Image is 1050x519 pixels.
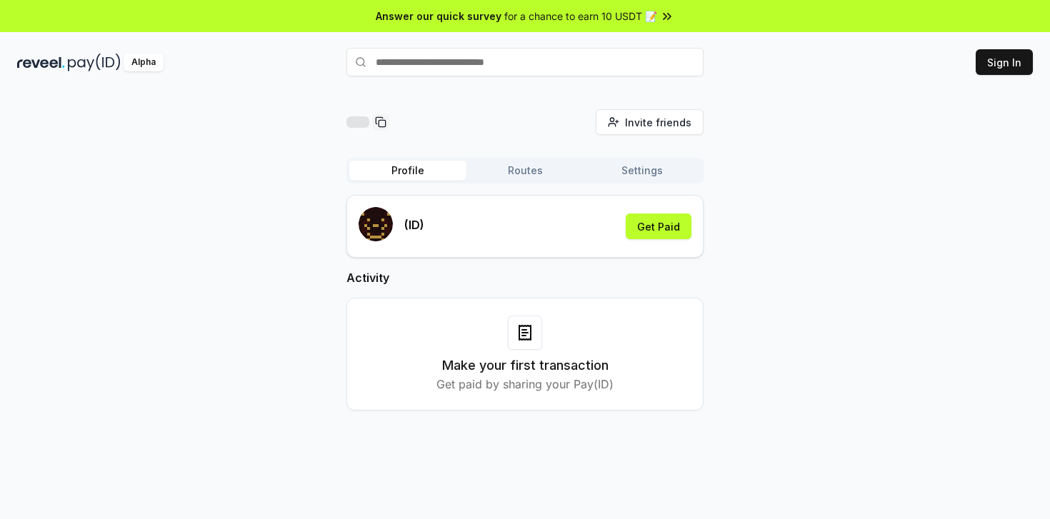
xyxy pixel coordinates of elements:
button: Get Paid [626,213,691,239]
p: (ID) [404,216,424,233]
h3: Make your first transaction [442,356,609,376]
p: Get paid by sharing your Pay(ID) [436,376,614,393]
span: Answer our quick survey [376,9,501,24]
img: pay_id [68,54,121,71]
button: Profile [349,161,466,181]
button: Routes [466,161,584,181]
span: Invite friends [625,115,691,130]
span: for a chance to earn 10 USDT 📝 [504,9,657,24]
button: Sign In [976,49,1033,75]
img: reveel_dark [17,54,65,71]
button: Invite friends [596,109,704,135]
div: Alpha [124,54,164,71]
h2: Activity [346,269,704,286]
button: Settings [584,161,701,181]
